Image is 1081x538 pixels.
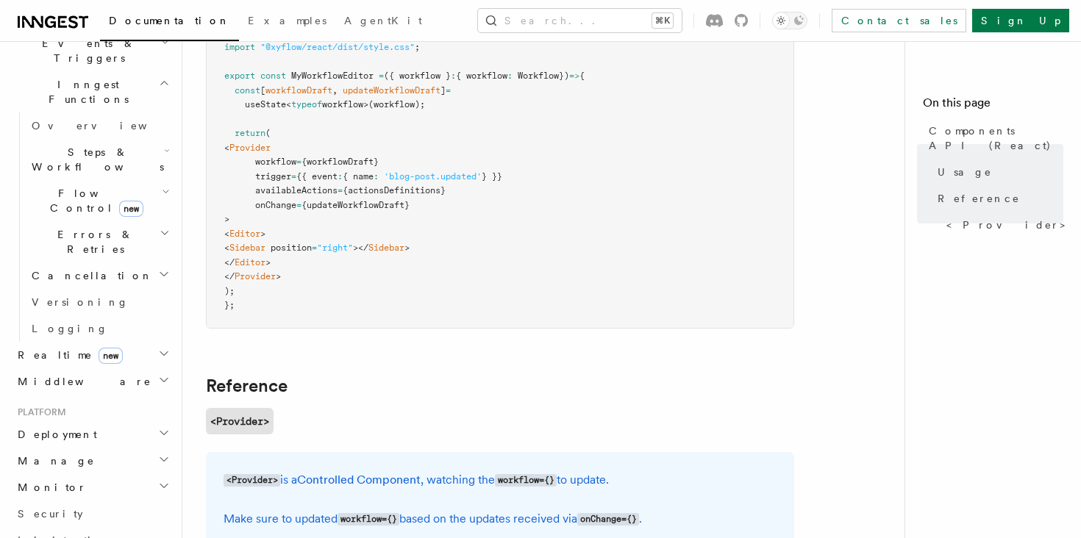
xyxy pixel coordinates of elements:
span: = [446,85,451,96]
span: trigger [255,171,291,182]
button: Flow Controlnew [26,180,173,221]
span: Sidebar [368,243,404,253]
span: </ [224,271,235,281]
span: updateWorkflowDraft [343,85,440,96]
a: Reference [206,376,288,396]
a: Versioning [26,289,173,315]
span: Usage [938,165,992,179]
span: : [507,71,513,81]
span: {workflowDraft} [302,157,379,167]
span: ] [440,85,446,96]
button: Realtimenew [12,342,173,368]
a: <Provider> [206,408,274,434]
button: Inngest Functions [12,71,173,112]
span: position [271,243,312,253]
span: Sidebar [229,243,265,253]
div: Inngest Functions [12,112,173,342]
span: Provider [229,143,271,153]
span: ({ workflow } [384,71,451,81]
span: <Provider> [946,218,1076,232]
span: Security [18,508,83,520]
span: const [235,85,260,96]
span: Documentation [109,15,230,26]
span: Editor [229,229,260,239]
a: Sign Up [972,9,1069,32]
span: < [224,243,229,253]
a: Overview [26,112,173,139]
span: "@xyflow/react/dist/style.css" [260,42,415,52]
span: Versioning [32,296,129,308]
button: Toggle dark mode [772,12,807,29]
span: Examples [248,15,327,26]
a: Controlled Component [297,473,421,487]
span: Realtime [12,348,123,362]
span: const [260,71,286,81]
h4: On this page [923,94,1063,118]
kbd: ⌘K [652,13,673,28]
a: <Provider> [941,212,1063,238]
span: Workflow [518,71,559,81]
code: onChange={} [577,513,639,526]
span: Steps & Workflows [26,145,164,174]
span: {updateWorkflowDraft} [302,200,410,210]
p: is a , watching the to update. [224,470,777,491]
span: : [451,71,456,81]
span: = [379,71,384,81]
a: Components API (React) [923,118,1063,159]
span: = [296,200,302,210]
span: export [224,71,255,81]
button: Deployment [12,421,173,448]
a: Logging [26,315,173,342]
span: [ [260,85,265,96]
span: new [99,348,123,364]
span: > [260,229,265,239]
span: Middleware [12,374,151,389]
span: }; [224,300,235,310]
span: Deployment [12,427,97,442]
span: {actionsDefinitions} [343,185,446,196]
span: ></ [353,243,368,253]
span: }) [559,71,569,81]
span: Editor [235,257,265,268]
span: </ [224,257,235,268]
span: import [224,42,255,52]
span: Platform [12,406,66,418]
span: { workflow [456,71,507,81]
span: Events & Triggers [12,36,160,65]
span: workflowDraft [265,85,332,96]
span: ); [224,286,235,296]
a: Contact sales [832,9,966,32]
span: Reference [938,191,1020,206]
span: { name [343,171,374,182]
span: < [286,99,291,110]
span: , [332,85,338,96]
span: workflow>(workflow); [322,99,425,110]
span: Components API (React) [929,123,1063,153]
span: Cancellation [26,268,153,283]
span: Manage [12,453,95,468]
span: return [235,128,265,138]
span: => [569,71,579,81]
span: useState [245,99,286,110]
a: Security [12,501,173,527]
span: Monitor [12,480,87,495]
span: Flow Control [26,186,162,215]
span: availableActions [255,185,338,196]
span: ; [415,42,420,52]
button: Cancellation [26,262,173,289]
span: = [338,185,343,196]
span: typeof [291,99,322,110]
span: = [291,171,296,182]
span: onChange [255,200,296,210]
button: Steps & Workflows [26,139,173,180]
span: = [312,243,317,253]
a: Usage [932,159,1063,185]
span: : [338,171,343,182]
span: "right" [317,243,353,253]
button: Errors & Retries [26,221,173,262]
a: AgentKit [335,4,431,40]
code: workflow={} [495,474,557,487]
span: Provider [235,271,276,281]
span: workflow [255,157,296,167]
